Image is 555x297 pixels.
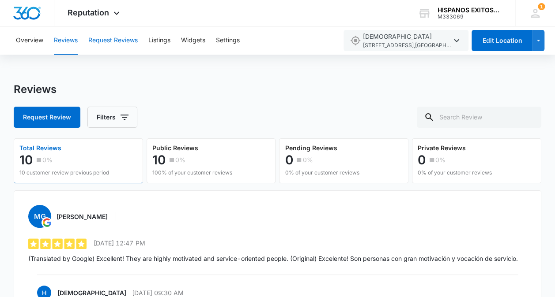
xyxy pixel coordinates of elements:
[28,205,51,228] span: MG
[418,145,492,151] p: Private Reviews
[435,157,446,163] p: 0%
[14,83,57,96] h1: Reviews
[344,30,468,51] button: [DEMOGRAPHIC_DATA][STREET_ADDRESS],[GEOGRAPHIC_DATA],TN
[43,217,51,228] img: google.svg
[363,41,451,50] span: [STREET_ADDRESS] , [GEOGRAPHIC_DATA] , TN
[94,238,145,248] p: [DATE] 12:47 PM
[418,169,492,177] p: 0% of your customer reviews
[152,145,232,151] p: Public Reviews
[285,145,359,151] p: Pending Reviews
[538,3,545,10] div: notifications count
[216,26,240,55] button: Settings
[19,145,109,151] p: Total Reviews
[285,169,359,177] p: 0% of your customer reviews
[19,153,33,167] p: 10
[363,32,451,50] span: [DEMOGRAPHIC_DATA]
[16,26,43,55] button: Overview
[438,7,502,14] div: account name
[57,212,108,221] h3: [PERSON_NAME]
[302,157,313,163] p: 0%
[152,153,166,167] p: 10
[472,30,532,51] button: Edit Location
[418,153,426,167] p: 0
[88,26,138,55] button: Request Reviews
[152,169,232,177] p: 100% of your customer reviews
[285,153,293,167] p: 0
[42,157,53,163] p: 0%
[181,26,205,55] button: Widgets
[417,107,541,128] input: Search Review
[19,169,109,177] p: 10 customer review previous period
[175,157,185,163] p: 0%
[28,254,526,263] p: (Translated by Google) Excellent! They are highly motivated and service-oriented people. (Origina...
[438,14,502,20] div: account id
[14,107,80,128] button: Request Review
[148,26,170,55] button: Listings
[54,26,78,55] button: Reviews
[87,107,137,128] button: Filters
[68,8,109,17] span: Reputation
[538,3,545,10] span: 1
